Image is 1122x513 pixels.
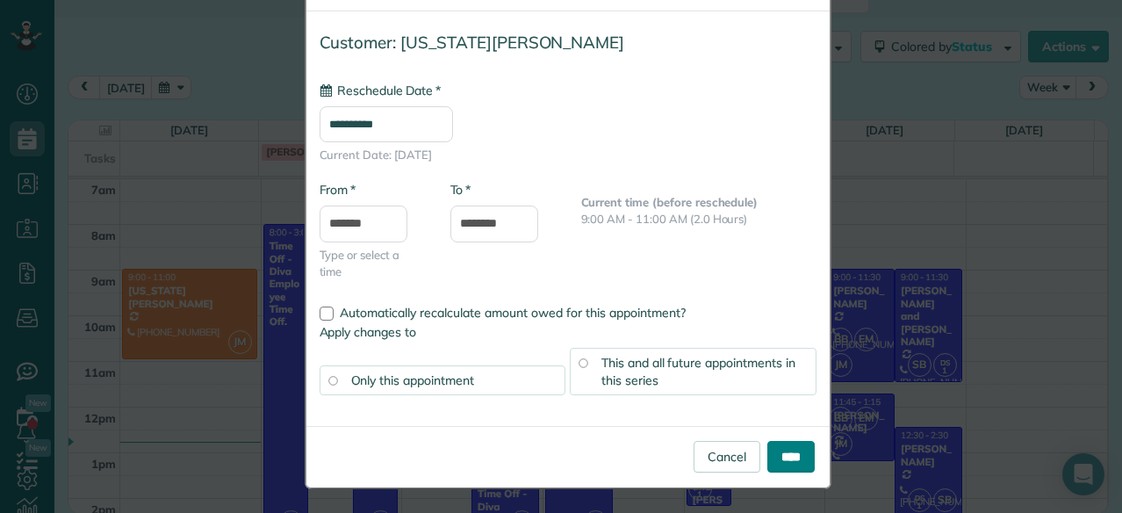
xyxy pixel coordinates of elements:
span: Type or select a time [320,247,424,280]
a: Cancel [694,441,760,473]
span: Current Date: [DATE] [320,147,816,163]
label: Reschedule Date [320,82,441,99]
p: 9:00 AM - 11:00 AM (2.0 Hours) [581,211,816,228]
label: Apply changes to [320,323,816,341]
input: This and all future appointments in this series [579,358,587,367]
b: Current time (before reschedule) [581,195,759,209]
label: From [320,181,356,199]
label: To [450,181,471,199]
span: Automatically recalculate amount owed for this appointment? [340,305,686,321]
span: Only this appointment [351,372,474,388]
span: This and all future appointments in this series [601,355,795,388]
h4: Customer: [US_STATE][PERSON_NAME] [320,33,816,52]
input: Only this appointment [328,376,337,385]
